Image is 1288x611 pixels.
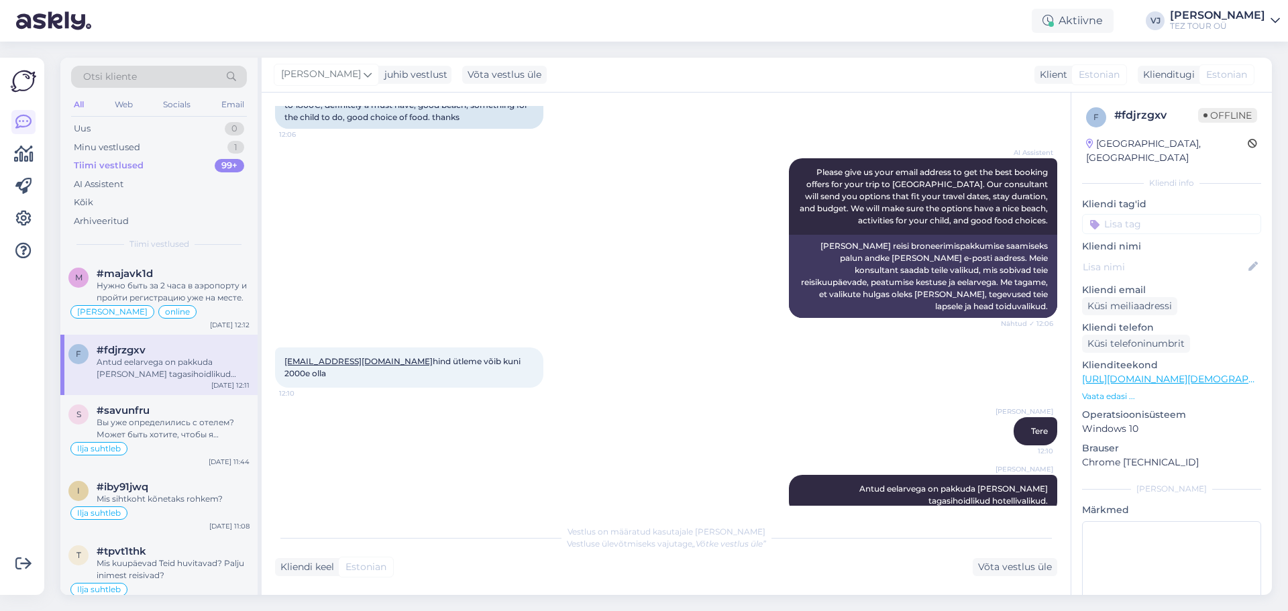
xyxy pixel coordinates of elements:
span: i [77,486,80,496]
span: #iby91jwq [97,481,148,493]
div: Mis sihtkoht kõnetaks rohkem? [97,493,250,505]
span: Ilja suhtleb [77,445,121,453]
span: #tpvt1thk [97,545,146,557]
span: hind ütleme võib kuni 2000e olla [284,356,523,378]
span: Tere [1031,426,1048,436]
div: Aktiivne [1032,9,1114,33]
div: [DATE] 11:08 [209,521,250,531]
span: s [76,409,81,419]
p: Klienditeekond [1082,358,1261,372]
span: m [75,272,83,282]
div: Võta vestlus üle [462,66,547,84]
img: Askly Logo [11,68,36,94]
span: [PERSON_NAME] [996,406,1053,416]
div: 99+ [215,159,244,172]
span: Ilja suhtleb [77,509,121,517]
span: Vestluse ülevõtmiseks vajutage [567,539,766,549]
span: Estonian [1079,68,1120,82]
div: Web [112,96,136,113]
p: Kliendi telefon [1082,321,1261,335]
p: Windows 10 [1082,422,1261,436]
div: Klienditugi [1138,68,1195,82]
p: Brauser [1082,441,1261,455]
span: Please give us your email address to get the best booking offers for your trip to [GEOGRAPHIC_DAT... [800,167,1050,225]
a: [PERSON_NAME]TEZ TOUR OÜ [1170,10,1280,32]
p: Kliendi tag'id [1082,197,1261,211]
a: [EMAIL_ADDRESS][DOMAIN_NAME] [284,356,433,366]
span: [PERSON_NAME] [996,464,1053,474]
div: # fdjrzgxv [1114,107,1198,123]
div: Kõik [74,196,93,209]
div: Uus [74,122,91,135]
div: 1 [227,141,244,154]
i: „Võtke vestlus üle” [692,539,766,549]
div: [PERSON_NAME] [1170,10,1265,21]
div: [DATE] 12:12 [210,320,250,330]
div: Küsi telefoninumbrit [1082,335,1190,353]
span: f [1093,112,1099,122]
div: [GEOGRAPHIC_DATA], [GEOGRAPHIC_DATA] [1086,137,1248,165]
span: Nähtud ✓ 12:06 [1001,319,1053,329]
span: f [76,349,81,359]
p: Kliendi email [1082,283,1261,297]
div: Tiimi vestlused [74,159,144,172]
div: Võta vestlus üle [973,558,1057,576]
span: Vestlus on määratud kasutajale [PERSON_NAME] [568,526,765,537]
p: Operatsioonisüsteem [1082,408,1261,422]
span: Offline [1198,108,1257,123]
span: t [76,550,81,560]
div: Mis kuupäevad Teid huvitavad? Palju inimest reisivad? [97,557,250,581]
div: juhib vestlust [379,68,447,82]
div: [DATE] 12:11 [211,380,250,390]
div: 0 [225,122,244,135]
span: 12:10 [1003,446,1053,456]
div: Minu vestlused [74,141,140,154]
p: Kliendi nimi [1082,239,1261,254]
div: Нужно быть за 2 часа в аэропорту и пройти регистрацию уже на месте. [97,280,250,304]
span: #majavk1d [97,268,153,280]
div: AI Assistent [74,178,123,191]
span: online [165,308,190,316]
span: Ilja suhtleb [77,586,121,594]
span: Otsi kliente [83,70,137,84]
div: Kliendi keel [275,560,334,574]
div: Email [219,96,247,113]
p: Vaata edasi ... [1082,390,1261,402]
div: Socials [160,96,193,113]
span: AI Assistent [1003,148,1053,158]
p: Märkmed [1082,503,1261,517]
span: Estonian [345,560,386,574]
span: Tiimi vestlused [129,238,189,250]
input: Lisa nimi [1083,260,1246,274]
span: #fdjrzgxv [97,344,146,356]
span: [PERSON_NAME] [77,308,148,316]
input: Lisa tag [1082,214,1261,234]
span: #savunfru [97,404,150,416]
div: Klient [1034,68,1067,82]
div: [PERSON_NAME] reisi broneerimispakkumise saamiseks palun andke [PERSON_NAME] e-posti aadress. Mei... [789,235,1057,318]
div: Küsi meiliaadressi [1082,297,1177,315]
div: Вы уже определились с отелем? Может быть хотите, чтобы я отправил предложения [PERSON_NAME] на по... [97,416,250,441]
div: [PERSON_NAME] [1082,483,1261,495]
div: Arhiveeritud [74,215,129,228]
div: All [71,96,87,113]
div: [DATE] 11:44 [209,457,250,467]
p: Chrome [TECHNICAL_ID] [1082,455,1261,469]
span: Antud eelarvega on pakkuda [PERSON_NAME] tagasihoidlikud hotellivalikud. [859,484,1050,506]
div: Kliendi info [1082,177,1261,189]
span: 12:06 [279,129,329,140]
div: Antud eelarvega on pakkuda [PERSON_NAME] tagasihoidlikud hotellivalikud. [97,356,250,380]
span: [PERSON_NAME] [281,67,361,82]
div: VJ [1146,11,1165,30]
span: Estonian [1206,68,1247,82]
span: 12:10 [279,388,329,398]
div: TEZ TOUR OÜ [1170,21,1265,32]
